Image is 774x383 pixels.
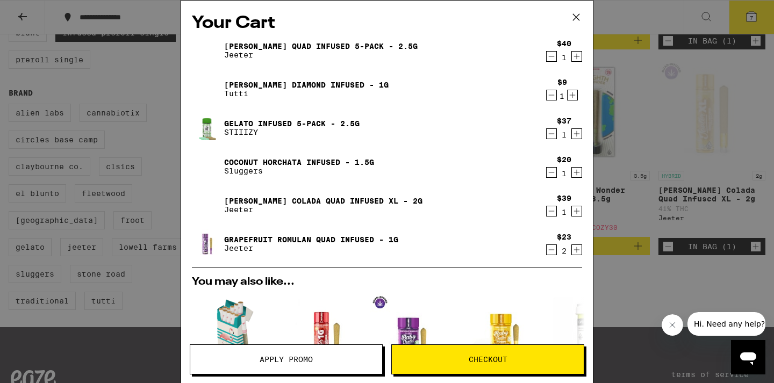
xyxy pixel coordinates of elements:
[460,293,540,373] img: Jeeter - Pina Colada Quad Infused 5-Pack - 2.5g
[224,197,422,205] a: [PERSON_NAME] Colada Quad Infused XL - 2g
[391,344,584,374] button: Checkout
[190,344,383,374] button: Apply Promo
[224,89,389,98] p: Tutti
[224,42,418,50] a: [PERSON_NAME] Quad Infused 5-Pack - 2.5g
[557,155,571,164] div: $20
[557,92,567,100] div: 1
[260,356,313,363] span: Apply Promo
[192,35,222,66] img: Shirley Temple Quad Infused 5-Pack - 2.5g
[546,244,557,255] button: Decrement
[571,206,582,216] button: Increment
[192,277,582,287] h2: You may also like...
[571,128,582,139] button: Increment
[662,314,683,336] iframe: Close message
[546,51,557,62] button: Decrement
[546,167,557,178] button: Decrement
[224,50,418,59] p: Jeeter
[571,244,582,255] button: Increment
[224,81,389,89] a: [PERSON_NAME] Diamond Infused - 1g
[557,208,571,216] div: 1
[567,90,578,100] button: Increment
[731,340,765,374] iframe: Button to launch messaging window
[557,247,571,255] div: 2
[557,194,571,203] div: $39
[192,151,222,182] img: Coconut Horchata Infused - 1.5g
[224,167,374,175] p: Sluggers
[224,235,398,244] a: Grapefruit Romulan Quad Infused - 1g
[224,119,360,128] a: Gelato Infused 5-Pack - 2.5g
[224,158,374,167] a: Coconut Horchata Infused - 1.5g
[192,190,222,220] img: Piña Colada Quad Infused XL - 2g
[549,293,629,373] img: Everyday - Apples & Bananas Infused 5-Pack - 3.5g
[192,11,582,35] h2: Your Cart
[557,233,571,241] div: $23
[192,74,222,104] img: Cali Haze Diamond Infused - 1g
[192,113,222,143] img: Gelato Infused 5-Pack - 2.5g
[557,53,571,62] div: 1
[557,169,571,178] div: 1
[557,117,571,125] div: $37
[192,229,222,259] img: Grapefruit Romulan Quad Infused - 1g
[469,356,507,363] span: Checkout
[546,90,557,100] button: Decrement
[546,128,557,139] button: Decrement
[224,205,422,214] p: Jeeter
[557,39,571,48] div: $40
[281,293,362,373] img: Jeeter - Apples and Bananas Quad Infused - 1g
[557,78,567,86] div: $9
[571,51,582,62] button: Increment
[557,131,571,139] div: 1
[687,312,765,336] iframe: Message from company
[370,293,451,373] img: Jeeter - Grapefruit Romulan Quad Infused 5-Pack - 2.5g
[571,167,582,178] button: Increment
[224,244,398,252] p: Jeeter
[546,206,557,216] button: Decrement
[192,293,273,373] img: Birdies - Classic Hybrid 10-Pack - 7g
[224,128,360,136] p: STIIIZY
